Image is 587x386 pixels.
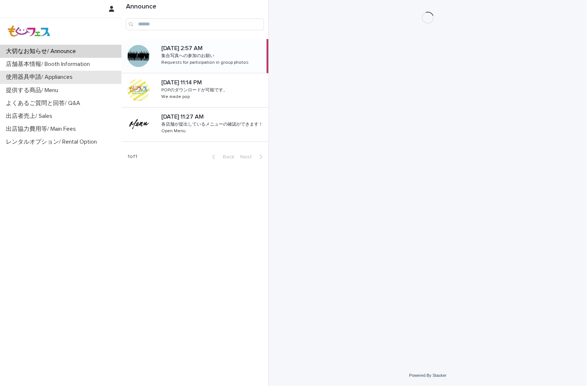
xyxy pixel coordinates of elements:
p: [DATE] 2:57 AM [161,43,204,52]
p: [DATE] 11:14 PM [161,78,203,86]
p: 1 of 1 [122,148,143,166]
p: 店舗基本情報/ Booth Information [3,61,96,68]
span: Back [218,154,234,159]
input: Search [126,18,264,30]
img: Z8gcrWHQVC4NX3Wf4olx [6,24,52,39]
a: [DATE] 11:14 PM[DATE] 11:14 PM POPのダウンロードが可能です。POPのダウンロードが可能です。 We made popWe made pop [122,73,268,108]
button: Next [237,154,268,160]
p: 大切なお知らせ/ Announce [3,48,82,55]
p: Requests for participation in group photos [161,59,250,65]
a: Powered By Stacker [409,373,446,378]
p: 各店舗が提出しているメニューの確認ができます！ [161,120,264,127]
p: よくあるご質問と回答/ Q&A [3,100,86,107]
p: [DATE] 11:27 AM [161,112,205,120]
p: Open Menu [161,127,187,134]
h1: Announce [126,3,264,11]
p: 出店者売上/ Sales [3,113,58,120]
p: 提供する商品/ Menu [3,87,64,94]
a: [DATE] 2:57 AM[DATE] 2:57 AM 集合写真への参加のお願い集合写真への参加のお願い Requests for participation in group photosR... [122,39,268,73]
p: レンタルオプション/ Rental Option [3,138,103,145]
button: Back [206,154,237,160]
p: We made pop [161,93,191,99]
span: Next [240,154,256,159]
p: 集合写真への参加のお願い [161,52,216,59]
p: POPのダウンロードが可能です。 [161,86,229,93]
p: 使用器具申請/ Appliances [3,74,78,81]
a: [DATE] 11:27 AM[DATE] 11:27 AM 各店舗が提出しているメニューの確認ができます！各店舗が提出しているメニューの確認ができます！ Open MenuOpen Menu [122,108,268,142]
p: 出店協力費用等/ Main Fees [3,126,82,133]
